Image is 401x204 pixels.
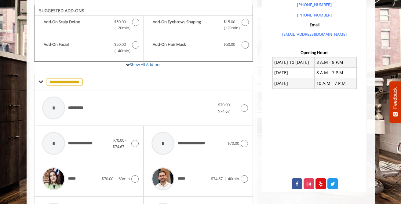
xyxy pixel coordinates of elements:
[282,31,347,37] a: [EMAIL_ADDRESS][DOMAIN_NAME]
[111,25,129,31] span: (+20min )
[272,78,315,89] td: [DATE]
[224,19,235,25] span: $15.00
[153,19,217,31] b: Add-On Eyebrows Shaping
[147,41,250,50] label: Add-On Hair Mask
[315,78,357,89] td: 10 A.M - 7 P.M
[38,41,140,56] label: Add-On Facial
[315,57,357,67] td: 8 A.M - 8 P.M
[228,140,239,146] span: $70.00
[272,57,315,67] td: [DATE] To [DATE]
[153,41,217,49] b: Add-On Hair Mask
[34,5,253,62] div: The Made Man Haircut And Beard Trim Add-onS
[113,137,126,149] span: $70.00 - $74.67
[211,176,223,181] span: $74.67
[44,19,108,31] b: Add-On Scalp Detox
[147,19,250,33] label: Add-On Eyebrows Shaping
[224,176,226,181] span: |
[111,48,129,54] span: (+40min )
[38,19,140,33] label: Add-On Scalp Detox
[115,176,117,181] span: |
[297,2,332,7] a: [PHONE_NUMBER]
[392,87,398,109] span: Feedback
[220,25,238,31] span: (+20min )
[228,176,239,181] span: 40min
[269,23,360,27] h3: Email
[102,176,113,181] span: $70.00
[272,67,315,78] td: [DATE]
[389,81,401,123] button: Feedback - Show survey
[114,41,126,48] span: $50.00
[297,12,332,18] a: [PHONE_NUMBER]
[315,67,357,78] td: 8 A.M - 7 P.M
[44,41,108,54] b: Add-On Facial
[114,19,126,25] span: $50.00
[118,176,130,181] span: 60min
[218,102,232,114] span: $70.00 - $74.67
[268,50,361,55] h3: Opening Hours
[130,62,161,67] a: Show All Add-ons
[39,8,84,13] b: SUGGESTED ADD-ONS
[224,41,235,48] span: $50.00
